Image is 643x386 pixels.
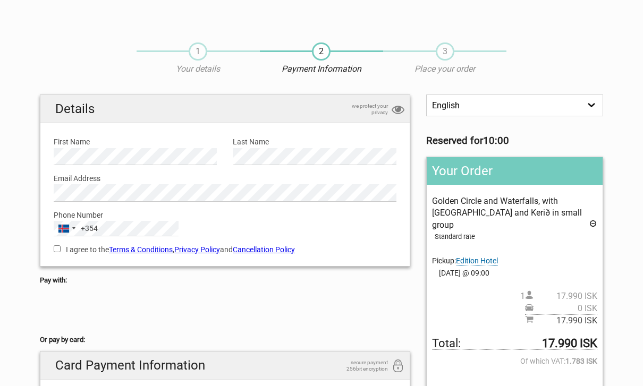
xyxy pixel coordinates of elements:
span: we protect your privacy [335,103,388,116]
span: secure payment 256bit encryption [335,359,388,372]
span: 1 person(s) [520,290,597,302]
i: privacy protection [392,103,404,117]
label: Phone Number [54,209,396,221]
div: +354 [81,222,98,234]
span: Total to be paid [432,338,597,350]
button: Selected country [54,221,98,235]
h2: Card Payment Information [40,351,410,380]
span: Golden Circle and Waterfalls, with [GEOGRAPHIC_DATA] and Kerið in small group [432,196,582,230]
span: 1 [189,42,207,61]
strong: 17.990 ISK [542,338,597,349]
a: Cancellation Policy [233,245,295,254]
span: 3 [436,42,454,61]
strong: 1.783 ISK [565,355,597,367]
p: Place your order [383,63,506,75]
h2: Details [40,95,410,123]
i: 256bit encryption [392,359,404,374]
label: I agree to the , and [54,244,396,255]
span: 0 ISK [534,303,597,314]
label: Email Address [54,173,396,184]
span: Pickup: [432,256,498,265]
span: 2 [312,42,331,61]
span: Of which VAT: [432,355,597,367]
span: Pickup price [525,303,597,314]
h5: Or pay by card: [40,334,410,346]
h5: Pay with: [40,275,410,286]
label: Last Name [233,136,396,148]
p: Payment Information [260,63,383,75]
span: Change pickup place [456,256,498,265]
label: First Name [54,136,217,148]
h2: Your Order [427,157,603,185]
a: Privacy Policy [174,245,220,254]
a: Terms & Conditions [109,245,173,254]
h3: Reserved for [426,135,603,147]
strong: 10:00 [483,135,509,147]
span: Subtotal [525,314,597,327]
span: [DATE] @ 09:00 [432,267,597,279]
p: Your details [137,63,260,75]
span: 17.990 ISK [534,315,597,327]
span: 17.990 ISK [534,290,597,302]
div: Standard rate [435,231,597,243]
iframe: Secure payment input frame [40,299,136,321]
